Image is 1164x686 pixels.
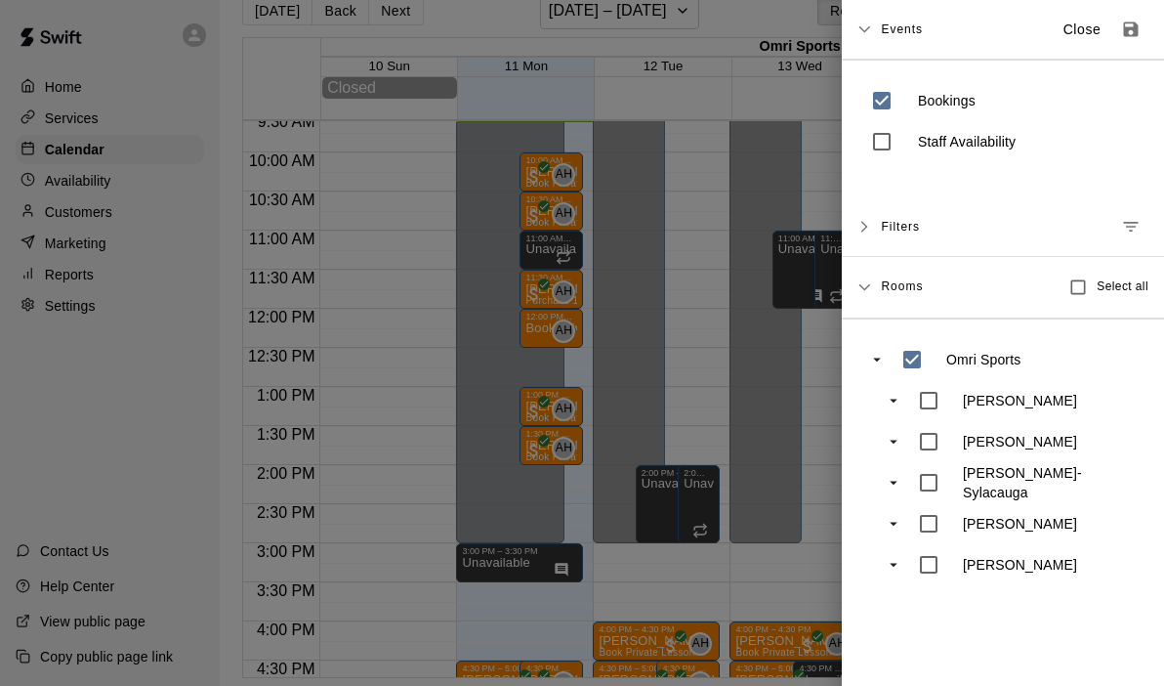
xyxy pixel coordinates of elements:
[963,463,1137,502] p: [PERSON_NAME]- Sylacauga
[881,12,923,47] span: Events
[842,197,1164,257] div: FiltersManage filters
[963,514,1077,534] p: [PERSON_NAME]
[1097,278,1148,297] span: Select all
[842,257,1164,319] div: RoomsSelect all
[963,432,1077,451] p: [PERSON_NAME]
[1063,20,1102,40] p: Close
[1051,14,1113,46] button: Close sidebar
[946,350,1020,369] p: Omri Sports
[963,555,1077,575] p: [PERSON_NAME]
[918,132,1016,151] p: Staff Availability
[963,391,1077,410] p: [PERSON_NAME]
[881,209,920,244] span: Filters
[918,91,976,110] p: Bookings
[881,278,923,293] span: Rooms
[861,339,1144,585] ul: swift facility view
[1113,209,1148,244] button: Manage filters
[1113,12,1148,47] button: Save as default view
